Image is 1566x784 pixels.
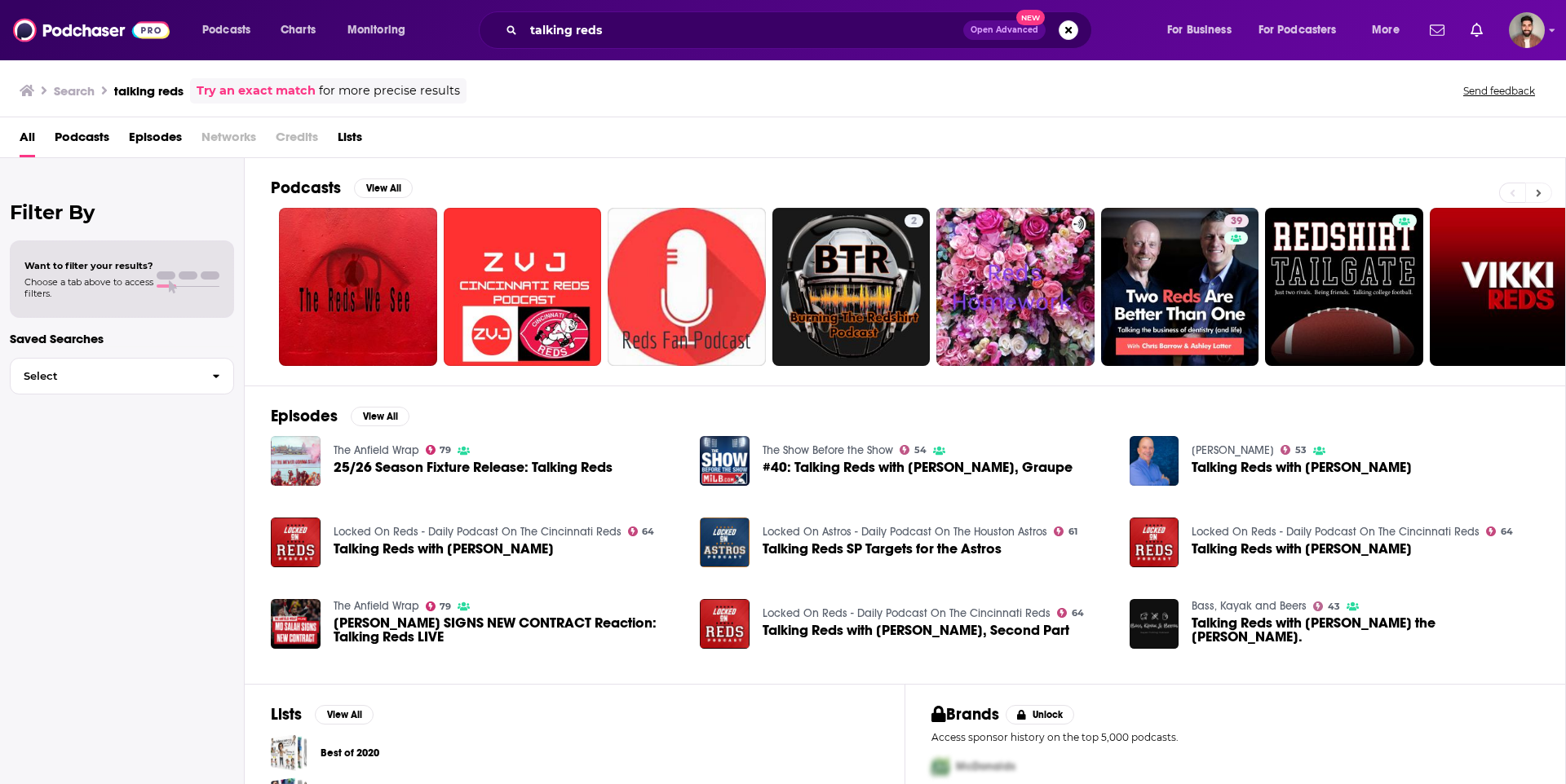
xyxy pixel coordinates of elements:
span: 2 [911,214,917,230]
a: PodcastsView All [271,178,413,198]
span: 64 [1501,528,1513,535]
a: 25/26 Season Fixture Release: Talking Reds [334,460,613,474]
h2: Podcasts [271,178,341,198]
span: 61 [1068,528,1077,535]
h3: Search [54,83,95,99]
a: MO SALAH SIGNS NEW CONTRACT Reaction: Talking Reds LIVE [334,616,681,644]
a: 39 [1224,214,1249,227]
a: The Anfield Wrap [334,443,419,457]
button: Send feedback [1458,84,1540,98]
span: Open Advanced [971,26,1038,34]
span: Logged in as calmonaghan [1509,12,1545,48]
button: Open AdvancedNew [963,20,1046,40]
span: Talking Reds with [PERSON_NAME] the [PERSON_NAME]. [1192,616,1539,644]
span: For Podcasters [1259,19,1337,42]
a: Talking Reds with Mike Malone the Cajun Kahuna. [1130,599,1179,649]
a: Talking Reds with Brandon Saho [334,542,554,556]
a: All [20,124,35,157]
span: Talking Reds with [PERSON_NAME] [1192,542,1412,556]
button: open menu [1156,17,1252,43]
a: Try an exact match [197,81,316,100]
a: 2 [905,214,923,227]
span: for more precise results [319,81,460,100]
a: 64 [1057,608,1084,618]
a: #40: Talking Reds with Jagielo, Graupe [763,460,1073,474]
a: 64 [628,526,655,536]
h2: Brands [931,704,999,725]
img: Talking Reds with Brandon Saho [271,518,321,567]
span: New [1016,10,1046,25]
span: Choose a tab above to access filters. [24,276,153,299]
a: 53 [1281,445,1307,455]
a: Locked On Reds - Daily Podcast On The Cincinnati Reds [1192,525,1480,539]
span: More [1372,19,1400,42]
a: Locked On Astros - Daily Podcast On The Houston Astros [763,525,1047,539]
span: Podcasts [202,19,250,42]
a: Podcasts [55,124,109,157]
img: Podchaser - Follow, Share and Rate Podcasts [13,15,170,46]
button: open menu [191,17,272,43]
div: Search podcasts, credits, & more... [494,11,1108,49]
img: Talking Reds with Wick Terrell [1130,518,1179,567]
a: 61 [1054,526,1077,536]
img: User Profile [1509,12,1545,48]
span: #40: Talking Reds with [PERSON_NAME], Graupe [763,460,1073,474]
img: Talking Reds with Wick Terrell, Second Part [700,599,750,649]
a: The Anfield Wrap [334,599,419,613]
a: Locked On Reds - Daily Podcast On The Cincinnati Reds [334,525,622,539]
a: 25/26 Season Fixture Release: Talking Reds [271,436,321,486]
span: Credits [276,124,318,157]
span: Episodes [129,124,182,157]
a: Talking Reds SP Targets for the Astros [763,542,1002,556]
a: EpisodesView All [271,406,409,426]
button: Unlock [1006,705,1075,725]
span: 79 [440,447,451,454]
img: MO SALAH SIGNS NEW CONTRACT Reaction: Talking Reds LIVE [271,599,321,649]
a: 64 [1486,526,1513,536]
a: Mike McConnell [1192,443,1274,457]
a: Talking Reds with Wick Terrell [1192,542,1412,556]
a: 43 [1313,601,1340,611]
a: Locked On Reds - Daily Podcast On The Cincinnati Reds [763,606,1051,620]
span: Monitoring [347,19,405,42]
button: open menu [1248,17,1360,43]
span: Charts [281,19,316,42]
button: View All [315,705,374,725]
span: 43 [1328,603,1340,610]
img: Talking Reds SP Targets for the Astros [700,518,750,567]
span: For Business [1167,19,1232,42]
p: Saved Searches [10,331,234,346]
input: Search podcasts, credits, & more... [524,17,963,43]
button: View All [351,407,409,426]
span: Select [11,371,199,381]
a: Best of 2020 [321,744,379,762]
span: Want to filter your results? [24,260,153,271]
p: Access sponsor history on the top 5,000 podcasts. [931,731,1539,743]
a: ListsView All [271,704,374,725]
a: Talking Reds with Wick Terrell, Second Part [763,623,1069,637]
a: 79 [426,445,452,455]
a: 54 [900,445,927,455]
img: Talking Reds with Mark Sheldon [1130,436,1179,486]
span: 64 [1072,610,1084,617]
span: 79 [440,603,451,610]
span: Best of 2020 [271,734,307,771]
button: open menu [1360,17,1420,43]
button: Show profile menu [1509,12,1545,48]
span: Lists [338,124,362,157]
a: Show notifications dropdown [1464,16,1489,44]
span: 64 [642,528,654,535]
span: Talking Reds with [PERSON_NAME] [334,542,554,556]
a: Talking Reds with Mike Malone the Cajun Kahuna. [1192,616,1539,644]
